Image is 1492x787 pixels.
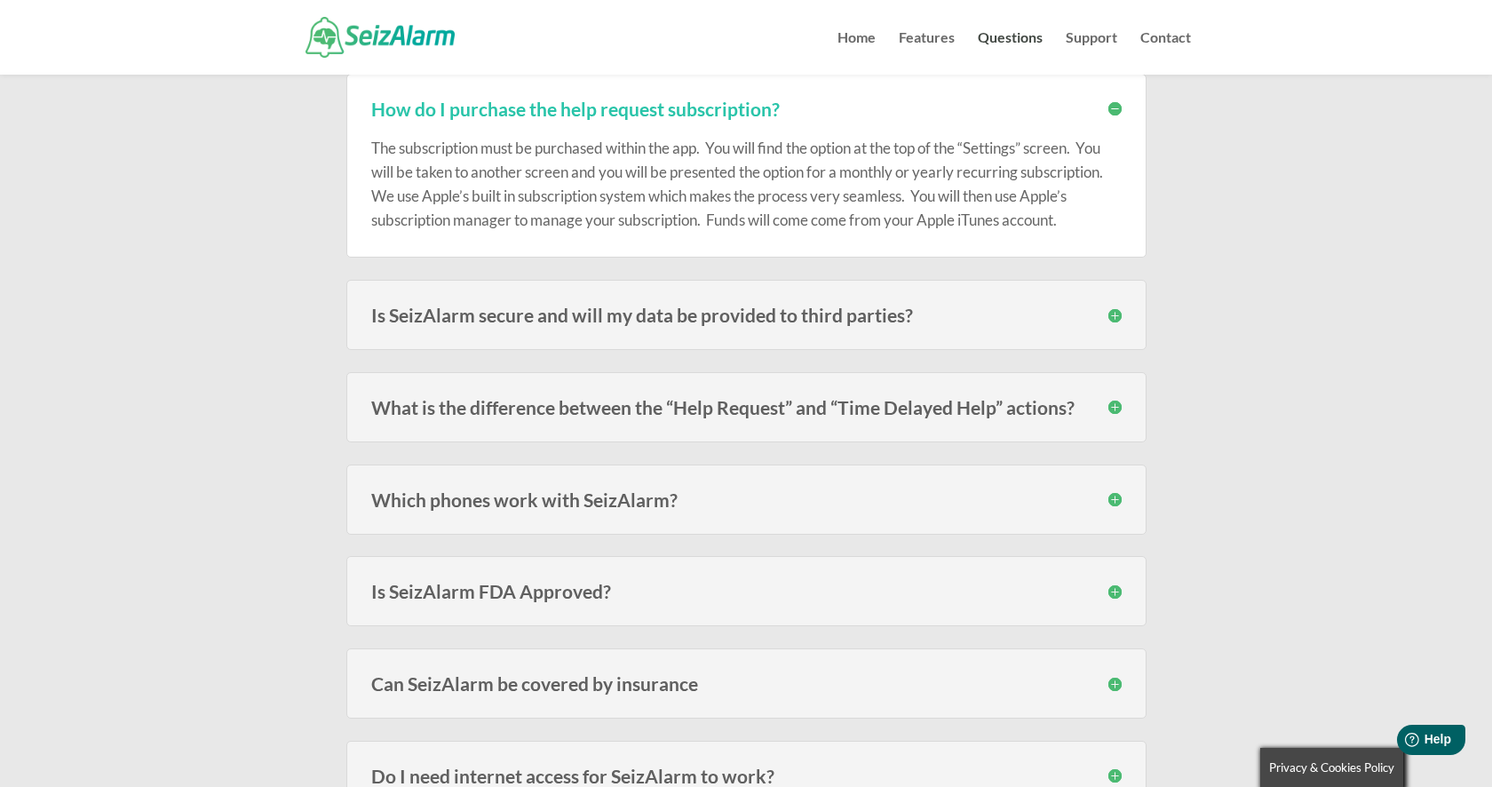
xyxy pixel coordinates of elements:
p: The subscription must be purchased within the app. You will find the option at the top of the “Se... [371,136,1122,233]
h3: How do I purchase the help request subscription? [371,99,1122,118]
a: Features [899,31,955,75]
h3: Can SeizAlarm be covered by insurance [371,674,1122,693]
a: Contact [1140,31,1191,75]
a: Questions [978,31,1043,75]
h3: What is the difference between the “Help Request” and “Time Delayed Help” actions? [371,398,1122,417]
iframe: Help widget launcher [1334,718,1472,767]
span: Privacy & Cookies Policy [1269,760,1394,775]
h3: Is SeizAlarm FDA Approved? [371,582,1122,600]
h3: Do I need internet access for SeizAlarm to work? [371,767,1122,785]
a: Home [837,31,876,75]
h3: Which phones work with SeizAlarm? [371,490,1122,509]
a: Support [1066,31,1117,75]
h3: Is SeizAlarm secure and will my data be provided to third parties? [371,306,1122,324]
img: SeizAlarm [306,17,456,57]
